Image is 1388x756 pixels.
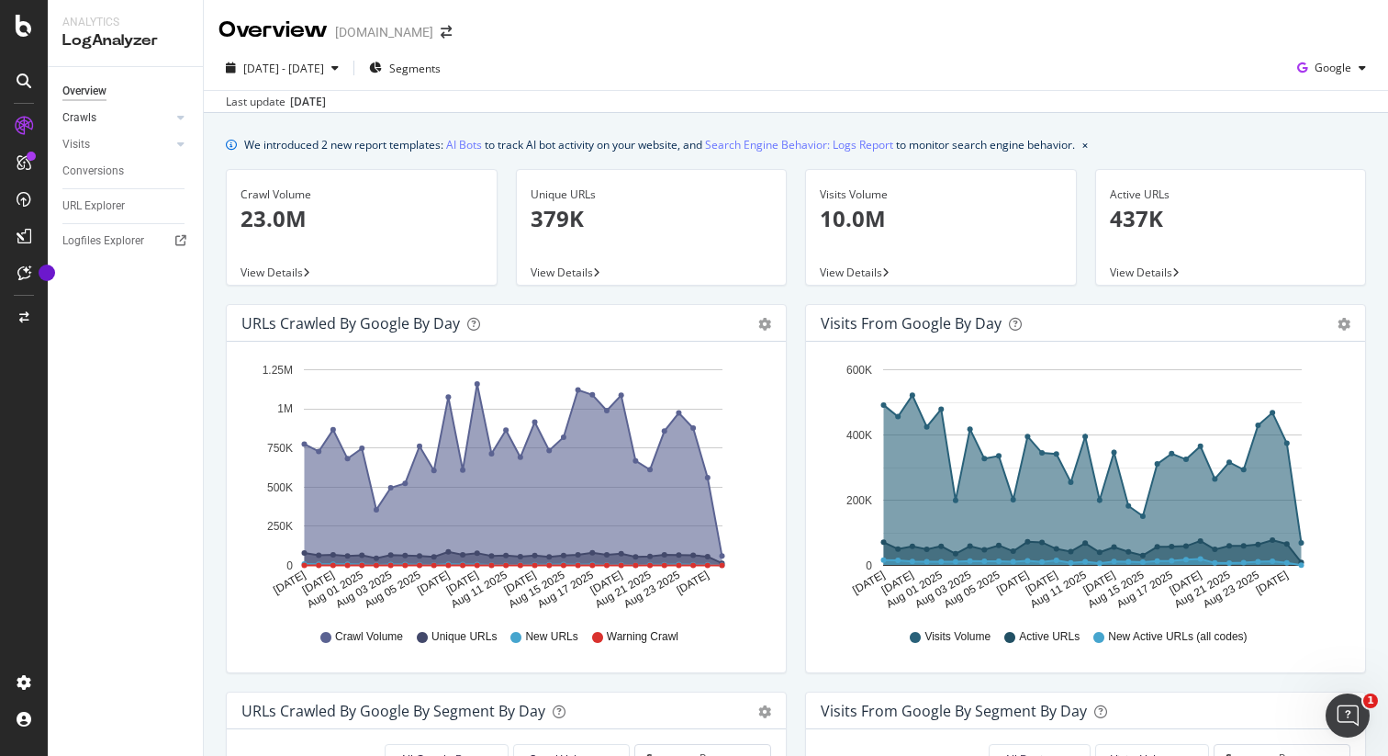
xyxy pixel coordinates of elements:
text: Aug 15 2025 [507,569,567,611]
text: Aug 23 2025 [621,569,682,611]
span: Unique URLs [431,629,497,645]
text: Aug 15 2025 [1086,569,1147,611]
text: Aug 01 2025 [884,569,945,611]
p: 437K [1110,203,1352,234]
div: URLs Crawled by Google By Segment By Day [241,702,545,720]
div: arrow-right-arrow-left [441,26,452,39]
div: Active URLs [1110,186,1352,203]
text: 0 [286,559,293,572]
text: [DATE] [501,569,538,597]
text: Aug 05 2025 [942,569,1002,611]
div: LogAnalyzer [62,30,188,51]
div: gear [758,318,771,331]
span: Visits Volume [924,629,991,645]
span: New Active URLs (all codes) [1108,629,1247,645]
div: Crawls [62,108,96,128]
div: Logfiles Explorer [62,231,144,251]
text: [DATE] [271,569,308,597]
text: [DATE] [415,569,452,597]
text: 0 [866,559,872,572]
button: close banner [1078,131,1092,158]
text: [DATE] [1080,569,1117,597]
p: 23.0M [241,203,483,234]
a: AI Bots [446,135,482,154]
text: Aug 03 2025 [912,569,973,611]
text: Aug 17 2025 [1114,569,1175,611]
p: 10.0M [820,203,1062,234]
a: Crawls [62,108,172,128]
text: [DATE] [994,569,1031,597]
text: Aug 11 2025 [449,569,509,611]
text: 600K [846,364,872,377]
text: Aug 21 2025 [1172,569,1233,611]
text: [DATE] [1254,569,1291,597]
div: info banner [226,135,1366,154]
div: gear [758,705,771,718]
span: Warning Crawl [607,629,678,645]
div: Unique URLs [531,186,773,203]
text: [DATE] [879,569,916,597]
div: Visits from Google by day [821,314,1002,333]
text: [DATE] [1168,569,1204,597]
div: Visits Volume [820,186,1062,203]
div: Conversions [62,162,124,181]
text: Aug 11 2025 [1028,569,1089,611]
iframe: Intercom live chat [1326,694,1370,738]
span: View Details [531,265,593,280]
text: Aug 03 2025 [333,569,394,611]
div: We introduced 2 new report templates: to track AI bot activity on your website, and to monitor se... [244,135,1075,154]
div: URLs Crawled by Google by day [241,314,460,333]
span: View Details [820,265,882,280]
div: gear [1338,318,1350,331]
text: 500K [267,481,293,494]
button: Segments [362,53,448,83]
text: 1.25M [263,364,293,377]
div: Visits from Google By Segment By Day [821,702,1087,720]
span: [DATE] - [DATE] [243,61,324,76]
div: Tooltip anchor [39,265,55,281]
div: [DOMAIN_NAME] [335,23,433,41]
div: Visits [62,135,90,154]
a: Search Engine Behavior: Logs Report [705,135,893,154]
p: 379K [531,203,773,234]
text: Aug 01 2025 [305,569,365,611]
span: Segments [389,61,441,76]
span: Google [1315,60,1351,75]
a: Logfiles Explorer [62,231,190,251]
a: Overview [62,82,190,101]
text: 750K [267,442,293,455]
div: Overview [218,15,328,46]
text: 250K [267,520,293,533]
span: 1 [1363,694,1378,708]
text: Aug 23 2025 [1201,569,1261,611]
a: URL Explorer [62,197,190,216]
button: [DATE] - [DATE] [218,53,346,83]
text: [DATE] [675,569,711,597]
a: Conversions [62,162,190,181]
text: [DATE] [444,569,481,597]
text: Aug 17 2025 [535,569,596,611]
div: Crawl Volume [241,186,483,203]
text: 1M [277,403,293,416]
div: Overview [62,82,106,101]
div: URL Explorer [62,197,125,216]
div: Analytics [62,15,188,30]
span: View Details [1110,265,1172,280]
text: Aug 21 2025 [593,569,654,611]
span: View Details [241,265,303,280]
text: [DATE] [1024,569,1060,597]
div: [DATE] [290,94,326,110]
text: [DATE] [300,569,337,597]
span: Crawl Volume [335,629,403,645]
svg: A chart. [821,356,1344,612]
text: Aug 05 2025 [363,569,423,611]
text: 200K [846,494,872,507]
text: 400K [846,429,872,442]
button: Google [1290,53,1373,83]
text: [DATE] [588,569,625,597]
a: Visits [62,135,172,154]
svg: A chart. [241,356,765,612]
div: Last update [226,94,326,110]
